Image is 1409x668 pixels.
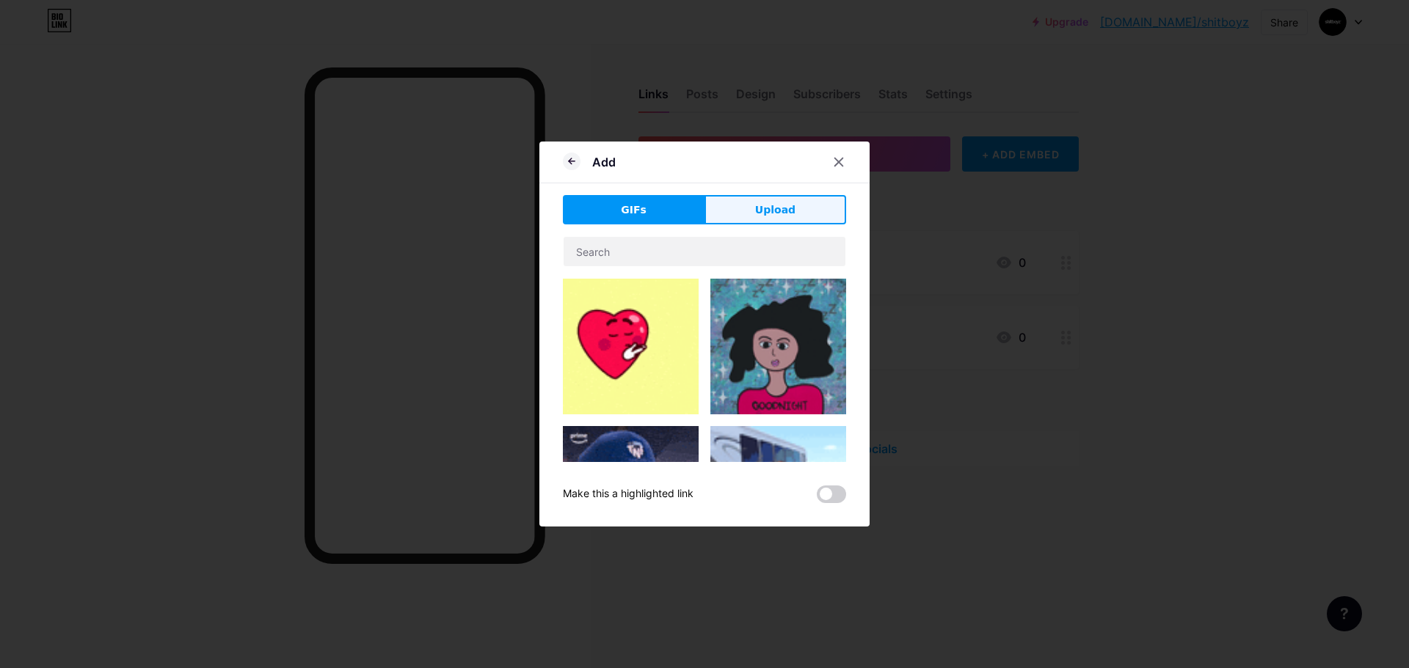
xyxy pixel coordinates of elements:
input: Search [564,237,845,266]
span: Upload [755,202,795,218]
button: GIFs [563,195,704,224]
div: Add [592,153,616,171]
button: Upload [704,195,846,224]
img: Gihpy [563,279,699,414]
span: GIFs [621,202,647,218]
div: Make this a highlighted link [563,485,693,503]
img: Gihpy [710,426,846,565]
img: Gihpy [710,279,846,414]
img: Gihpy [563,426,699,562]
